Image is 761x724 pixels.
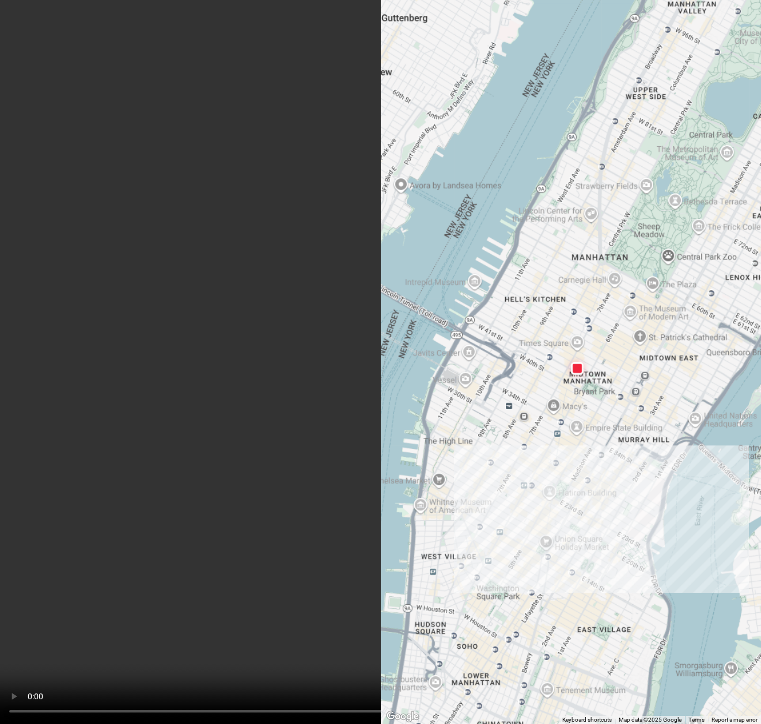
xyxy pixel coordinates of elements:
[384,709,422,724] img: Google
[384,709,422,724] a: Open this area in Google Maps (opens a new window)
[562,716,612,724] button: Keyboard shortcuts
[619,717,682,723] span: Map data ©2025 Google
[688,717,705,723] a: Terms
[711,717,758,723] a: Report a map error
